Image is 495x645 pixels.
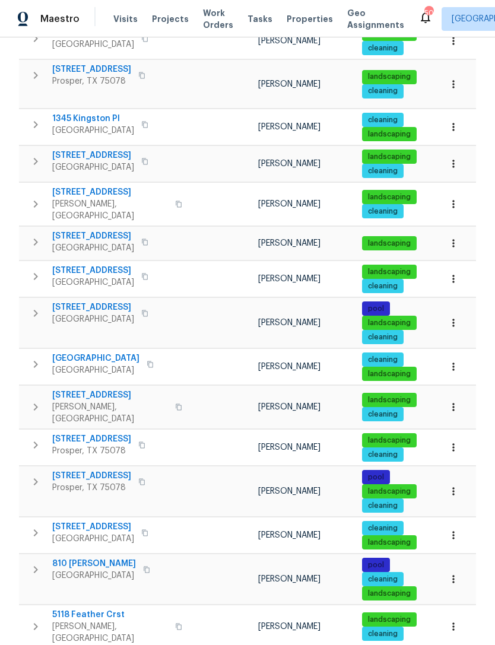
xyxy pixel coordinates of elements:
span: [PERSON_NAME] [258,622,321,631]
span: landscaping [363,152,415,162]
span: pool [363,472,389,482]
span: [PERSON_NAME] [258,363,321,371]
span: Prosper, TX 75078 [52,445,131,457]
span: [GEOGRAPHIC_DATA] [52,277,134,288]
span: [PERSON_NAME], [GEOGRAPHIC_DATA] [52,401,168,425]
span: cleaning [363,281,402,291]
span: cleaning [363,166,402,176]
span: [GEOGRAPHIC_DATA] [52,570,136,582]
span: Prosper, TX 75078 [52,75,131,87]
span: Prosper, TX 75078 [52,482,131,494]
span: [PERSON_NAME] [258,160,321,168]
span: Geo Assignments [347,7,404,31]
span: cleaning [363,355,402,365]
span: 5118 Feather Crst [52,609,168,621]
span: [GEOGRAPHIC_DATA] [52,242,134,254]
span: [GEOGRAPHIC_DATA] [52,352,139,364]
span: cleaning [363,332,402,342]
span: landscaping [363,129,415,139]
span: Maestro [40,13,80,25]
span: [PERSON_NAME] [258,319,321,327]
span: [GEOGRAPHIC_DATA] [52,39,134,50]
span: [STREET_ADDRESS] [52,470,131,482]
span: [GEOGRAPHIC_DATA] [52,533,134,545]
span: [PERSON_NAME] [258,123,321,131]
span: cleaning [363,574,402,584]
span: landscaping [363,369,415,379]
span: [PERSON_NAME] [258,239,321,247]
span: [STREET_ADDRESS] [52,150,134,161]
span: landscaping [363,615,415,625]
span: [STREET_ADDRESS] [52,265,134,277]
span: [GEOGRAPHIC_DATA] [52,161,134,173]
span: cleaning [363,523,402,533]
span: [STREET_ADDRESS] [52,521,134,533]
span: cleaning [363,86,402,96]
span: [PERSON_NAME] [258,531,321,539]
span: [PERSON_NAME] [258,200,321,208]
span: [PERSON_NAME] [258,403,321,411]
span: cleaning [363,409,402,420]
span: cleaning [363,206,402,217]
span: Properties [287,13,333,25]
span: [PERSON_NAME] [258,80,321,88]
span: [STREET_ADDRESS] [52,433,131,445]
span: [STREET_ADDRESS] [52,389,168,401]
span: [PERSON_NAME] [258,37,321,45]
span: landscaping [363,72,415,82]
span: [PERSON_NAME], [GEOGRAPHIC_DATA] [52,198,168,222]
span: cleaning [363,115,402,125]
span: 1345 Kingston Pl [52,113,134,125]
span: Tasks [247,15,272,23]
span: Projects [152,13,189,25]
span: cleaning [363,501,402,511]
span: Visits [113,13,138,25]
span: [GEOGRAPHIC_DATA] [52,313,134,325]
span: landscaping [363,239,415,249]
span: [STREET_ADDRESS] [52,230,134,242]
div: 50 [424,7,433,19]
span: pool [363,304,389,314]
span: [STREET_ADDRESS] [52,186,168,198]
span: landscaping [363,318,415,328]
span: [GEOGRAPHIC_DATA] [52,364,139,376]
span: [PERSON_NAME], [GEOGRAPHIC_DATA] [52,621,168,644]
span: [PERSON_NAME] [258,443,321,452]
span: landscaping [363,487,415,497]
span: pool [363,560,389,570]
span: 810 [PERSON_NAME] [52,558,136,570]
span: landscaping [363,395,415,405]
span: landscaping [363,192,415,202]
span: landscaping [363,589,415,599]
span: [STREET_ADDRESS] [52,63,131,75]
span: landscaping [363,538,415,548]
span: Work Orders [203,7,233,31]
span: [GEOGRAPHIC_DATA] [52,125,134,136]
span: landscaping [363,267,415,277]
span: cleaning [363,629,402,639]
span: [PERSON_NAME] [258,487,321,495]
span: [PERSON_NAME] [258,275,321,283]
span: cleaning [363,43,402,53]
span: cleaning [363,450,402,460]
span: [STREET_ADDRESS] [52,301,134,313]
span: landscaping [363,436,415,446]
span: [PERSON_NAME] [258,575,321,583]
